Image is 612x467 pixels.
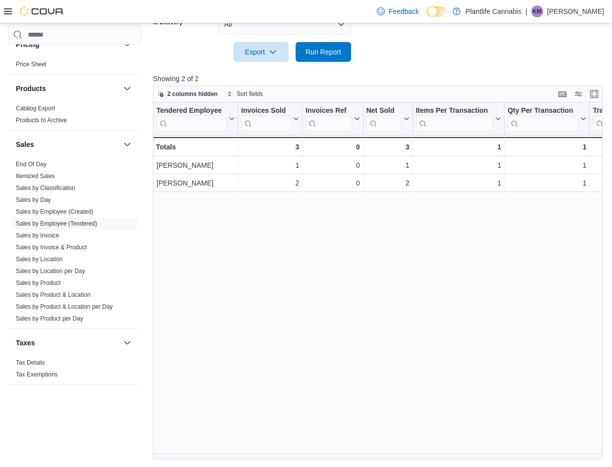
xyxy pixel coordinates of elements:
button: Run Report [296,42,351,62]
a: End Of Day [16,161,47,168]
div: Tendered Employee [156,106,227,116]
div: 1 [416,177,502,189]
div: 1 [416,159,502,171]
div: Kati Michalec [531,5,543,17]
div: 0 [306,177,359,189]
button: Sales [121,139,133,150]
a: Sales by Invoice [16,232,59,239]
div: Taxes [8,357,141,384]
button: 2 columns hidden [153,88,222,100]
div: Net Sold [366,106,401,132]
button: Tendered Employee [156,106,235,132]
button: Invoices Ref [306,106,359,132]
span: Price Sheet [16,60,47,68]
span: Export [239,42,283,62]
span: Run Report [306,47,341,57]
button: Keyboard shortcuts [557,88,568,100]
button: Invoices Sold [241,106,299,132]
span: Sales by Product per Day [16,315,83,323]
div: 2 [241,177,299,189]
div: Net Sold [366,106,401,116]
div: [PERSON_NAME] [156,159,235,171]
button: All [218,14,351,34]
div: Invoices Ref [306,106,352,116]
div: Qty Per Transaction [508,106,578,116]
a: Sales by Product [16,280,61,286]
span: Tax Details [16,359,45,367]
a: Feedback [373,1,423,21]
a: Sales by Employee (Tendered) [16,220,97,227]
button: Net Sold [366,106,409,132]
span: Sales by Location per Day [16,267,85,275]
span: Sales by Day [16,196,51,204]
a: Price Sheet [16,61,47,68]
div: Sales [8,158,141,328]
span: Sales by Product & Location per Day [16,303,113,311]
span: Sales by Employee (Created) [16,208,94,216]
a: Products to Archive [16,117,67,124]
span: Feedback [389,6,419,16]
a: Catalog Export [16,105,55,112]
span: Sales by Location [16,255,63,263]
div: 1 [366,159,409,171]
a: Tax Exemptions [16,371,58,378]
div: 1 [508,141,586,153]
div: [PERSON_NAME] [156,177,235,189]
a: Sales by Location [16,256,63,263]
a: Sales by Product per Day [16,315,83,322]
div: 0 [306,159,359,171]
a: Itemized Sales [16,173,55,180]
div: Products [8,102,141,130]
div: 1 [508,159,586,171]
span: Itemized Sales [16,172,55,180]
span: Sales by Invoice & Product [16,243,87,251]
p: Plantlife Cannabis [465,5,521,17]
h3: Pricing [16,40,39,49]
p: Showing 2 of 2 [153,74,607,84]
img: Cova [20,6,64,16]
a: Tax Details [16,359,45,366]
button: Display options [572,88,584,100]
h3: Taxes [16,338,35,348]
span: Sort fields [237,90,263,98]
button: Pricing [121,39,133,50]
button: Qty Per Transaction [508,106,586,132]
div: Pricing [8,58,141,74]
a: Sales by Product & Location per Day [16,303,113,310]
button: Taxes [121,337,133,349]
button: Sales [16,140,119,149]
a: Sales by Invoice & Product [16,244,87,251]
span: Catalog Export [16,104,55,112]
div: Invoices Sold [241,106,291,132]
button: Enter fullscreen [588,88,600,100]
div: Items Per Transaction [415,106,493,116]
span: Sales by Product [16,279,61,287]
span: Sales by Classification [16,184,75,192]
div: 1 [415,141,501,153]
span: Products to Archive [16,116,67,124]
button: Products [16,84,119,93]
input: Dark Mode [427,6,448,17]
a: Sales by Classification [16,185,75,191]
button: Export [233,42,289,62]
div: Totals [156,141,235,153]
div: 0 [306,141,359,153]
div: 3 [241,141,299,153]
span: 2 columns hidden [167,90,218,98]
div: Invoices Sold [241,106,291,116]
span: End Of Day [16,160,47,168]
h3: Products [16,84,46,93]
button: Sort fields [223,88,267,100]
div: 2 [366,177,409,189]
a: Sales by Product & Location [16,291,91,298]
div: Tendered Employee [156,106,227,132]
div: Items Per Transaction [415,106,493,132]
button: Products [121,83,133,94]
p: [PERSON_NAME] [547,5,604,17]
button: Pricing [16,40,119,49]
div: Invoices Ref [306,106,352,132]
h3: Sales [16,140,34,149]
span: KM [533,5,542,17]
div: 1 [241,159,299,171]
